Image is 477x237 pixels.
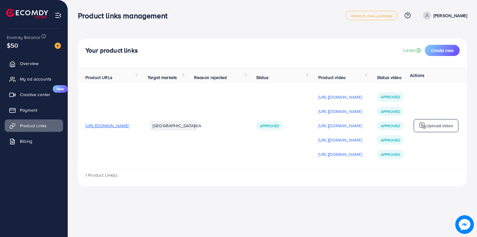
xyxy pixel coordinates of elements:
span: Product URLs [85,74,112,81]
li: [GEOGRAPHIC_DATA] [150,121,198,131]
span: Approved [381,109,400,114]
span: Payment [20,107,37,113]
span: Approved [381,152,400,157]
span: Creative center [20,91,50,98]
p: [URL][DOMAIN_NAME] [318,151,362,158]
span: Actions [410,72,425,78]
p: [URL][DOMAIN_NAME] [318,136,362,144]
span: My ad accounts [20,76,52,82]
a: Product Links [5,119,63,132]
a: Billing [5,135,63,147]
span: [URL][DOMAIN_NAME] [85,123,129,129]
span: Approved [381,123,400,128]
span: Status [256,74,269,81]
a: adreach_new_package [346,11,398,20]
span: Status video [377,74,402,81]
span: Approved [381,94,400,100]
a: Overview [5,57,63,70]
span: Product Links [20,123,47,129]
img: logo [419,122,426,129]
img: menu [55,12,62,19]
span: Target markets [148,74,177,81]
span: Approved [381,137,400,143]
span: Billing [20,138,32,144]
span: Ecomdy Balance [7,34,40,40]
span: Overview [20,60,39,67]
p: Upload video [426,122,453,129]
img: logo [6,9,48,18]
a: Learn [403,47,422,54]
img: image [55,43,61,49]
span: Reason rejected [194,74,227,81]
h4: Your product links [85,47,138,54]
span: 1 Product Link(s) [85,172,117,178]
p: [URL][DOMAIN_NAME] [318,122,362,129]
a: Creative centerNew [5,88,63,101]
p: [URL][DOMAIN_NAME] [318,108,362,115]
button: Create new [425,45,460,56]
span: adreach_new_package [351,14,393,18]
span: Approved [260,123,279,128]
span: $50 [7,41,18,50]
span: New [53,85,68,93]
h3: Product links management [78,11,172,20]
span: N/A [194,123,201,129]
a: [PERSON_NAME] [420,12,467,20]
a: My ad accounts [5,73,63,85]
span: Create new [431,47,453,53]
span: Product video [318,74,346,81]
p: [PERSON_NAME] [434,12,467,19]
a: Payment [5,104,63,116]
p: [URL][DOMAIN_NAME] [318,93,362,101]
img: image [455,215,474,234]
